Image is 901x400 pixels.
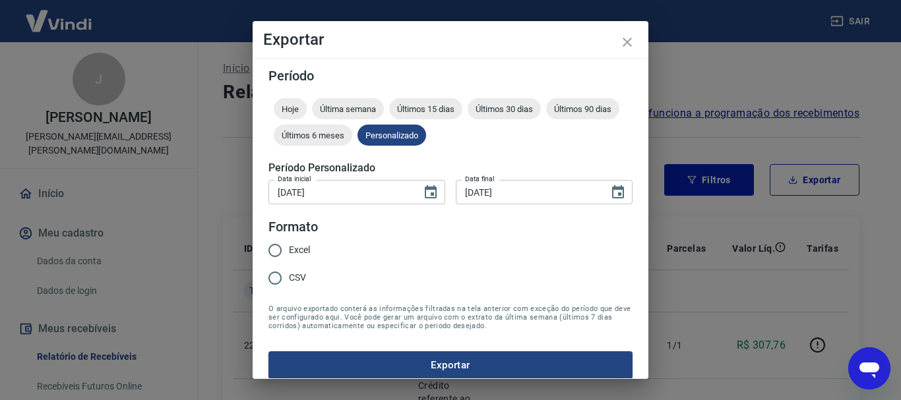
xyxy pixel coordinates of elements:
span: Personalizado [357,130,426,140]
label: Data inicial [278,174,311,184]
div: Últimos 15 dias [389,98,462,119]
div: Última semana [312,98,384,119]
div: Hoje [274,98,307,119]
h4: Exportar [263,32,638,47]
div: Últimos 30 dias [468,98,541,119]
span: O arquivo exportado conterá as informações filtradas na tela anterior com exceção do período que ... [268,304,633,330]
button: Exportar [268,351,633,379]
button: Choose date, selected date is 16 de set de 2025 [605,179,631,206]
legend: Formato [268,217,318,237]
span: Últimos 15 dias [389,104,462,114]
span: Últimos 90 dias [546,104,619,114]
span: CSV [289,271,306,285]
div: Últimos 90 dias [546,98,619,119]
span: Última semana [312,104,384,114]
input: DD/MM/YYYY [268,180,412,204]
div: Personalizado [357,125,426,146]
span: Excel [289,243,310,257]
iframe: Botão para abrir a janela de mensagens [848,347,890,389]
span: Últimos 6 meses [274,130,352,140]
span: Últimos 30 dias [468,104,541,114]
div: Últimos 6 meses [274,125,352,146]
h5: Período Personalizado [268,161,633,175]
label: Data final [465,174,495,184]
h5: Período [268,69,633,82]
button: Choose date, selected date is 12 de set de 2025 [418,179,444,206]
input: DD/MM/YYYY [456,180,600,204]
button: close [611,26,643,58]
span: Hoje [274,104,307,114]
